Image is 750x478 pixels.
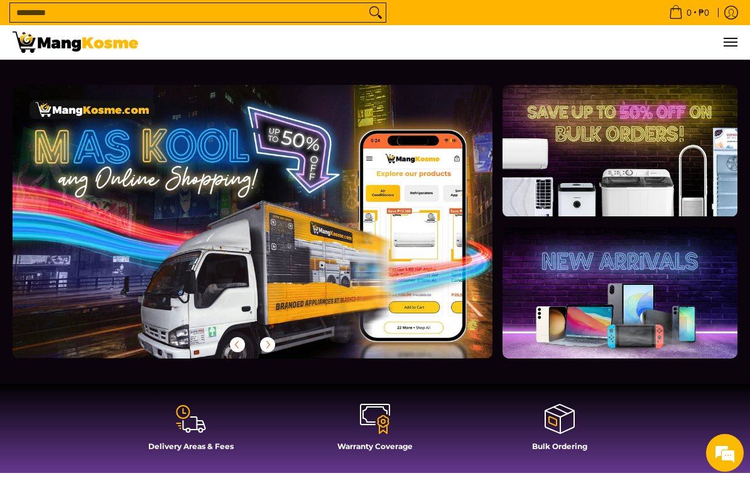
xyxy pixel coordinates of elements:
[289,442,461,451] h4: Warranty Coverage
[105,442,277,451] h4: Delivery Areas & Fees
[474,442,646,451] h4: Bulk Ordering
[722,25,737,59] button: Menu
[685,8,693,17] span: 0
[13,31,138,53] img: Mang Kosme: Your Home Appliances Warehouse Sale Partner!
[13,85,533,379] a: More
[697,8,711,17] span: ₱0
[105,403,277,460] a: Delivery Areas & Fees
[665,6,713,19] span: •
[254,331,281,358] button: Next
[366,3,386,22] button: Search
[474,403,646,460] a: Bulk Ordering
[224,331,251,358] button: Previous
[151,25,737,59] ul: Customer Navigation
[151,25,737,59] nav: Main Menu
[289,403,461,460] a: Warranty Coverage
